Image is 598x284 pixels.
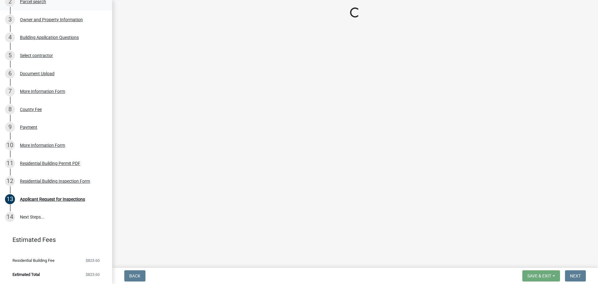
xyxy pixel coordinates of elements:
[565,270,586,282] button: Next
[5,15,15,25] div: 3
[5,233,102,246] a: Estimated Fees
[5,51,15,60] div: 5
[20,89,65,94] div: More Information Form
[527,273,551,278] span: Save & Exit
[129,273,140,278] span: Back
[5,122,15,132] div: 9
[5,69,15,79] div: 6
[5,104,15,114] div: 8
[5,140,15,150] div: 10
[20,107,42,112] div: County Fee
[20,197,85,201] div: Applicant Request for Inspections
[12,258,55,262] span: Residential Building Fee
[570,273,581,278] span: Next
[12,272,40,277] span: Estimated Total
[20,71,55,76] div: Document Upload
[20,143,65,147] div: More Information Form
[20,17,83,22] div: Owner and Property Information
[5,86,15,96] div: 7
[124,270,145,282] button: Back
[20,179,90,183] div: Residential Building Inspection Form
[522,270,560,282] button: Save & Exit
[5,176,15,186] div: 12
[86,272,100,277] span: $823.60
[5,158,15,168] div: 11
[86,258,100,262] span: $823.60
[20,161,80,166] div: Residential Building Permit PDF
[20,35,79,40] div: Building Application Questions
[5,32,15,42] div: 4
[5,212,15,222] div: 14
[20,53,53,58] div: Select contractor
[20,125,37,129] div: Payment
[5,194,15,204] div: 13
